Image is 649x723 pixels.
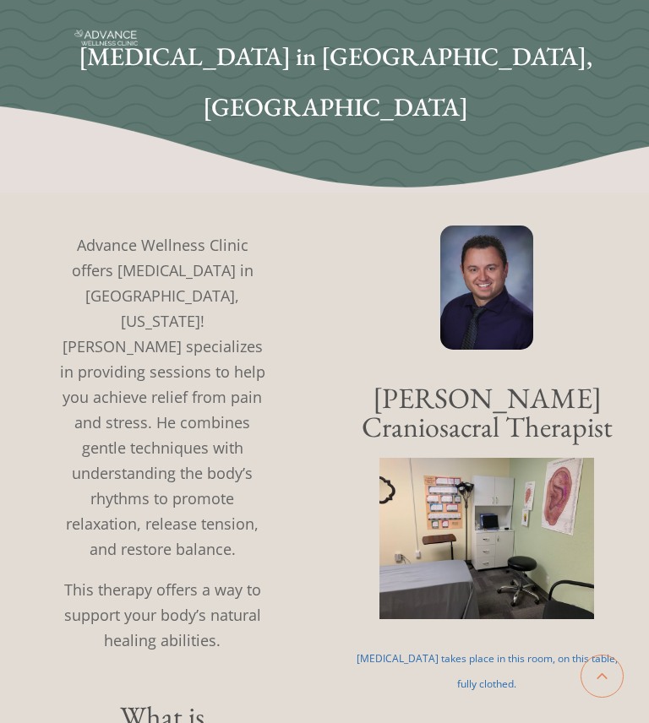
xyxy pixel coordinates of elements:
[440,226,532,350] img: Scott Hutchinson
[581,655,624,698] a: Scroll to top
[357,651,618,691] a: [MEDICAL_DATA] takes place in this room, on this table, fully clothed.
[362,379,613,445] a: [PERSON_NAME] Craniosacral Therapist
[59,232,265,562] p: Advance Wellness Clinic offers [MEDICAL_DATA] in [GEOGRAPHIC_DATA], [US_STATE]! [PERSON_NAME] spe...
[38,31,632,133] h1: [MEDICAL_DATA] in [GEOGRAPHIC_DATA], [GEOGRAPHIC_DATA]
[59,577,265,653] p: This therapy offers a way to support your body’s natural healing abilities.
